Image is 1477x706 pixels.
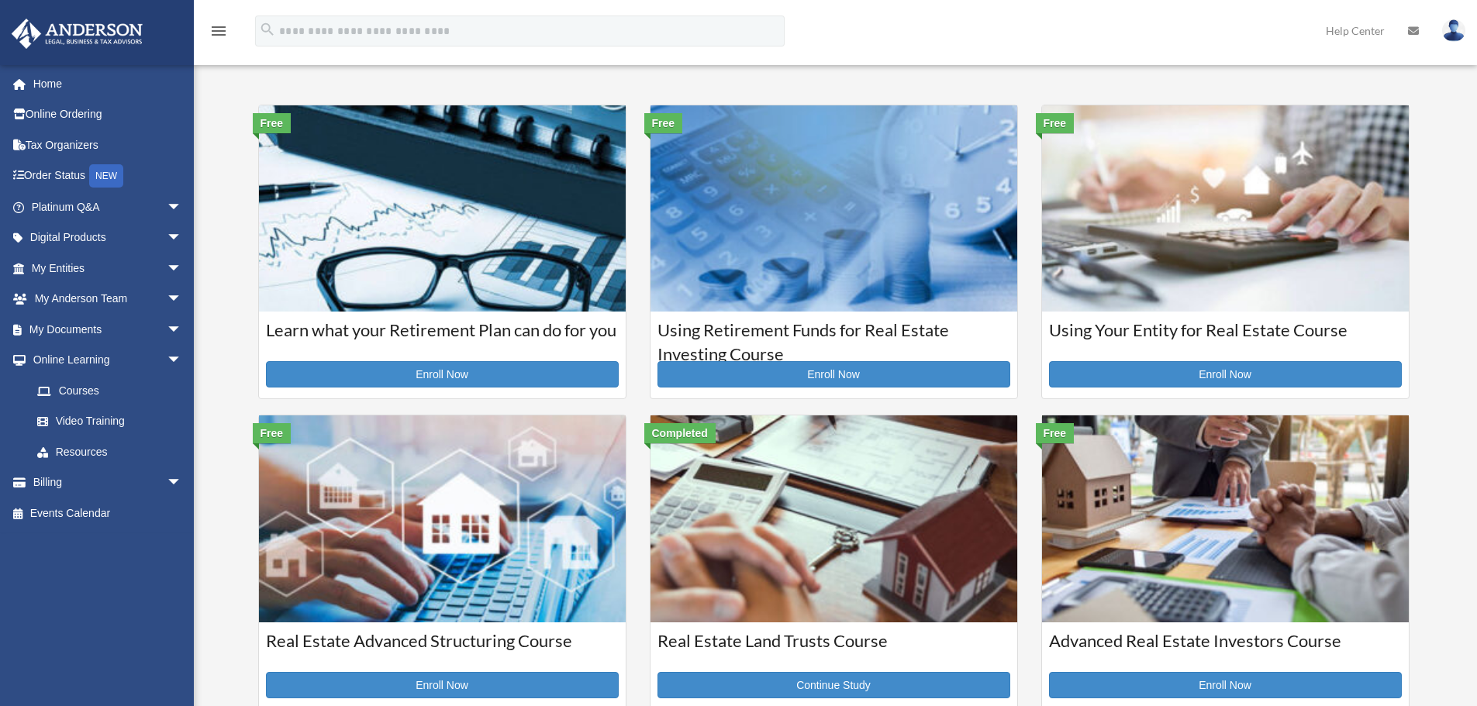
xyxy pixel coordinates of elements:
div: NEW [89,164,123,188]
a: Tax Organizers [11,129,205,160]
span: arrow_drop_down [167,467,198,499]
a: Courses [22,375,198,406]
a: Enroll Now [266,361,619,387]
div: Free [253,113,292,133]
a: My Anderson Teamarrow_drop_down [11,284,205,315]
img: User Pic [1442,19,1465,42]
a: Video Training [22,406,205,437]
span: arrow_drop_down [167,345,198,377]
i: search [259,21,276,38]
a: Platinum Q&Aarrow_drop_down [11,191,205,222]
div: Free [1036,113,1075,133]
h3: Using Your Entity for Real Estate Course [1049,319,1402,357]
h3: Real Estate Advanced Structuring Course [266,629,619,668]
a: Enroll Now [266,672,619,698]
a: Online Learningarrow_drop_down [11,345,205,376]
h3: Using Retirement Funds for Real Estate Investing Course [657,319,1010,357]
div: Completed [644,423,716,443]
a: My Documentsarrow_drop_down [11,314,205,345]
a: Continue Study [657,672,1010,698]
div: Free [1036,423,1075,443]
h3: Real Estate Land Trusts Course [657,629,1010,668]
a: menu [209,27,228,40]
span: arrow_drop_down [167,253,198,284]
a: My Entitiesarrow_drop_down [11,253,205,284]
img: Anderson Advisors Platinum Portal [7,19,147,49]
a: Events Calendar [11,498,205,529]
i: menu [209,22,228,40]
a: Home [11,68,205,99]
a: Resources [22,436,205,467]
a: Billingarrow_drop_down [11,467,205,498]
a: Digital Productsarrow_drop_down [11,222,205,253]
a: Enroll Now [1049,361,1402,387]
a: Enroll Now [1049,672,1402,698]
span: arrow_drop_down [167,222,198,254]
div: Free [644,113,683,133]
h3: Learn what your Retirement Plan can do for you [266,319,619,357]
span: arrow_drop_down [167,191,198,223]
a: Online Ordering [11,99,205,130]
span: arrow_drop_down [167,314,198,346]
h3: Advanced Real Estate Investors Course [1049,629,1402,668]
a: Enroll Now [657,361,1010,387]
a: Order StatusNEW [11,160,205,192]
span: arrow_drop_down [167,284,198,315]
div: Free [253,423,292,443]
